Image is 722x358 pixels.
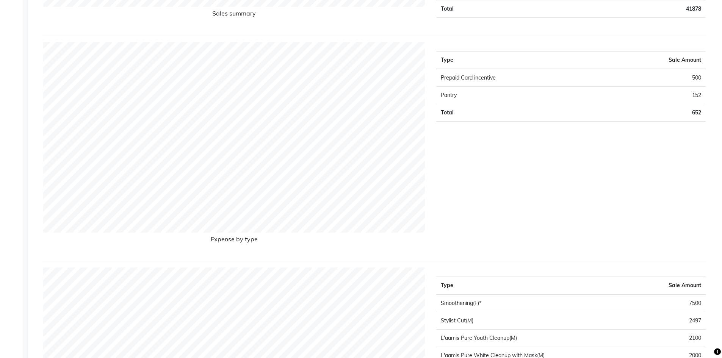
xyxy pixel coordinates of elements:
td: Total [436,0,571,18]
td: 652 [600,104,706,121]
td: Pantry [436,86,600,104]
td: 2100 [633,329,706,347]
td: Total [436,104,600,121]
td: 500 [600,69,706,87]
h6: Sales summary [43,10,425,20]
td: 41878 [571,0,706,18]
td: 7500 [633,294,706,312]
td: Prepaid Card incentive [436,69,600,87]
th: Sale Amount [600,51,706,69]
th: Sale Amount [633,277,706,294]
td: 2497 [633,312,706,329]
h6: Expense by type [43,236,425,246]
th: Type [436,277,633,294]
td: Smoothening(F)* [436,294,633,312]
td: L'aamis Pure Youth Cleanup(M) [436,329,633,347]
th: Type [436,51,600,69]
td: 152 [600,86,706,104]
td: Stylist Cut(M) [436,312,633,329]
